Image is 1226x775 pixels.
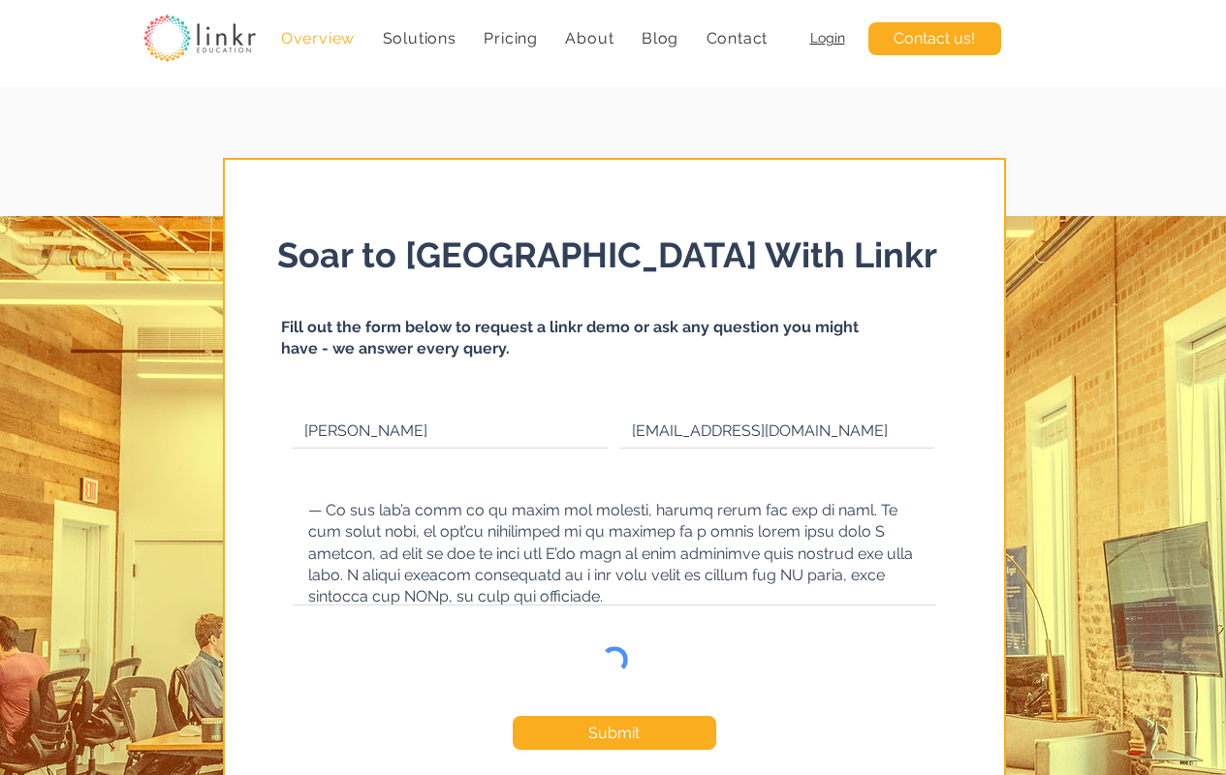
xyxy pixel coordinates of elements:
a: Contact us! [868,22,1001,55]
span: Blog [642,29,678,47]
a: Overview [271,19,365,57]
div: Solutions [372,19,466,57]
span: Fill out the form below to request a linkr demo or ask any question you might have - we answer ev... [281,318,859,357]
button: Submit [513,716,716,750]
nav: Site [271,19,778,57]
span: Contact us! [894,28,975,49]
span: About [565,29,613,47]
span: Soar to [GEOGRAPHIC_DATA] With Linkr [277,234,937,275]
input: Your name [293,415,608,449]
a: Pricing [474,19,548,57]
a: Contact [696,19,777,57]
a: Blog [632,19,689,57]
img: linkr_logo_transparentbg.png [143,15,256,62]
span: Submit [588,723,640,744]
span: Contact [707,29,769,47]
span: Solutions [383,29,456,47]
input: Your email [620,415,934,449]
span: Overview [281,29,355,47]
span: Pricing [484,29,538,47]
a: Login [810,30,845,46]
div: About [555,19,624,57]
